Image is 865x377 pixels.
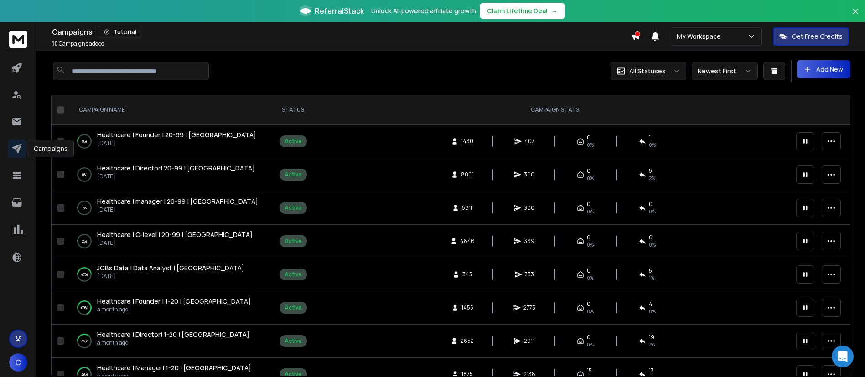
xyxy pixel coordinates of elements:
span: 0 [587,167,590,175]
span: 0 % [649,208,656,215]
span: 1455 [461,304,473,311]
p: Unlock AI-powered affiliate growth [371,6,476,15]
span: 15 [587,367,592,374]
p: 0 % [82,170,87,179]
p: 36 % [81,336,88,346]
span: 0% [587,341,594,348]
div: Campaigns [28,140,74,157]
span: 343 [462,271,472,278]
p: 1 % [82,203,87,212]
span: 1 [649,134,651,141]
p: 9 % [82,137,87,146]
a: Healthcare | Founder | 1-20 | [GEOGRAPHIC_DATA] [97,297,251,306]
td: 9%Healthcare | Founder | 20-99 | [GEOGRAPHIC_DATA][DATE] [68,125,267,158]
span: 8001 [461,171,474,178]
span: Healthcare | Founder | 1-20 | [GEOGRAPHIC_DATA] [97,297,251,305]
p: [DATE] [97,239,253,247]
span: 5 [649,267,652,274]
a: Healthcare | Director| 1-20 | [GEOGRAPHIC_DATA] [97,330,249,339]
button: Claim Lifetime Deal→ [480,3,565,19]
span: 407 [524,138,534,145]
a: Healthcare | Director| 20-99 | [GEOGRAPHIC_DATA] [97,164,255,173]
span: 0 % [649,241,656,248]
button: Add New [797,60,850,78]
span: 0% [587,308,594,315]
p: My Workspace [677,32,725,41]
p: [DATE] [97,173,255,180]
span: 2773 [523,304,535,311]
span: 5911 [462,204,472,212]
div: Open Intercom Messenger [832,346,854,367]
p: All Statuses [629,67,666,76]
span: 0 [587,300,590,308]
span: 2 % [649,341,655,348]
span: 19 [649,334,654,341]
p: [DATE] [97,273,244,280]
span: 0 % [649,141,656,149]
span: 5 [649,167,652,175]
button: C [9,353,27,372]
div: Active [285,138,302,145]
div: Active [285,171,302,178]
td: 1%Healthcare | manager | 20-99 | [GEOGRAPHIC_DATA][DATE] [68,191,267,225]
span: 4 [649,300,653,308]
span: → [551,6,558,15]
span: 0 [649,201,653,208]
span: Healthcare | Founder | 20-99 | [GEOGRAPHIC_DATA] [97,130,256,139]
span: 0 % [649,308,656,315]
div: Active [285,204,302,212]
span: 2652 [461,337,474,345]
span: 0 [587,334,590,341]
span: 0 [587,234,590,241]
span: 0 [587,134,590,141]
span: 0% [587,241,594,248]
p: a month ago [97,306,251,313]
span: 2 % [649,175,655,182]
span: ReferralStack [315,5,364,16]
a: JOBs Data | Data Analyst | [GEOGRAPHIC_DATA] [97,263,244,273]
a: Healthcare | Manager| 1-20 | [GEOGRAPHIC_DATA] [97,363,251,372]
span: 0 [587,267,590,274]
div: Active [285,337,302,345]
td: 0%Healthcare | Director| 20-99 | [GEOGRAPHIC_DATA][DATE] [68,158,267,191]
p: a month ago [97,339,249,346]
span: 4846 [460,238,475,245]
td: 47%JOBs Data | Data Analyst | [GEOGRAPHIC_DATA][DATE] [68,258,267,291]
a: Healthcare | manager | 20-99 | [GEOGRAPHIC_DATA] [97,197,258,206]
span: 0% [587,208,594,215]
td: 69%Healthcare | Founder | 1-20 | [GEOGRAPHIC_DATA]a month ago [68,291,267,325]
span: JOBs Data | Data Analyst | [GEOGRAPHIC_DATA] [97,263,244,272]
th: STATUS [267,95,319,125]
p: 47 % [81,270,88,279]
span: 2911 [524,337,534,345]
p: 69 % [81,303,88,312]
a: Healthcare | C-level | 20-99 | [GEOGRAPHIC_DATA] [97,230,253,239]
button: Tutorial [98,26,142,38]
span: 300 [524,204,534,212]
div: Active [285,238,302,245]
th: CAMPAIGN NAME [68,95,267,125]
span: 300 [524,171,534,178]
span: 0% [587,175,594,182]
span: 1 % [649,274,654,282]
th: CAMPAIGN STATS [319,95,791,125]
p: 2 % [82,237,87,246]
div: Active [285,271,302,278]
span: 733 [525,271,534,278]
span: 0% [587,141,594,149]
p: [DATE] [97,139,256,147]
span: Healthcare | Director| 20-99 | [GEOGRAPHIC_DATA] [97,164,255,172]
span: 0% [587,274,594,282]
div: Active [285,304,302,311]
span: 0 [587,201,590,208]
p: [DATE] [97,206,258,213]
button: Newest First [692,62,758,80]
span: 10 [52,40,58,47]
span: 0 [649,234,653,241]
